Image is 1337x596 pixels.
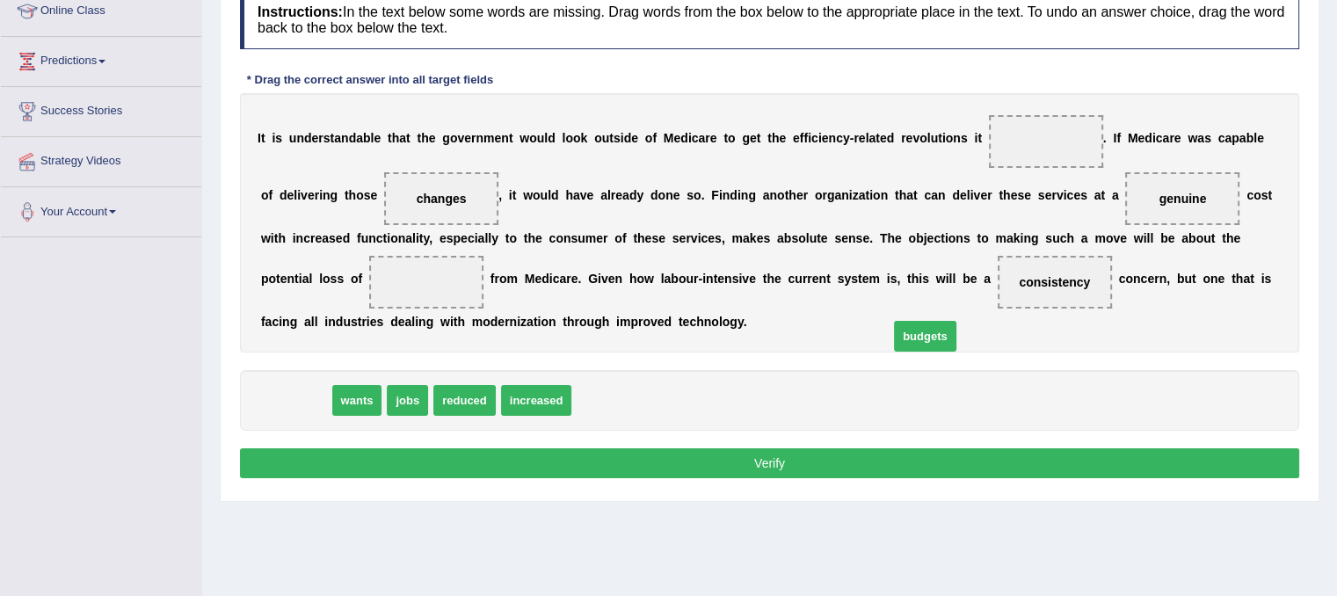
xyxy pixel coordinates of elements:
b: e [429,131,436,145]
b: e [796,188,803,202]
b: v [912,131,919,145]
b: e [615,188,622,202]
b: e [793,131,800,145]
b: i [970,188,974,202]
b: o [594,131,602,145]
b: a [600,188,607,202]
b: t [261,131,265,145]
b: e [440,231,447,245]
b: h [772,131,780,145]
b: t [609,131,614,145]
b: o [1253,188,1261,202]
b: o [509,231,517,245]
b: t [524,231,528,245]
b: h [421,131,429,145]
a: Your Account [1,187,201,231]
b: v [580,188,587,202]
b: o [919,131,927,145]
b: i [942,131,946,145]
b: b [363,131,371,145]
b: i [319,188,323,202]
b: a [1094,188,1101,202]
b: t [509,131,513,145]
b: n [881,188,889,202]
b: t [757,131,761,145]
b: e [710,131,717,145]
b: y [843,131,850,145]
b: r [987,188,992,202]
b: h [899,188,907,202]
b: c [468,231,475,245]
b: t [274,231,279,245]
b: e [1137,131,1144,145]
b: a [1112,188,1119,202]
b: f [357,231,361,245]
b: a [334,131,341,145]
b: s [1204,131,1211,145]
a: Strategy Videos [1,137,201,181]
b: z [853,188,859,202]
b: r [705,131,709,145]
b: , [498,188,502,202]
b: u [541,188,549,202]
b: l [548,188,551,202]
b: a [931,188,938,202]
a: Success Stories [1,87,201,131]
b: o [533,188,541,202]
b: u [361,231,369,245]
b: t [895,188,899,202]
b: t [633,231,637,245]
b: s [1261,188,1268,202]
b: o [573,131,581,145]
b: u [537,131,545,145]
b: o [658,188,666,202]
b: a [1162,131,1169,145]
b: l [866,131,869,145]
b: a [478,231,485,245]
b: r [1169,131,1174,145]
b: . [701,188,705,202]
b: n [368,231,376,245]
b: s [570,231,578,245]
b: e [905,131,912,145]
b: r [901,131,905,145]
b: o [356,188,364,202]
b: i [849,188,853,202]
b: e [679,231,686,245]
b: o [694,188,701,202]
b: g [827,188,835,202]
b: v [301,188,308,202]
b: n [828,131,836,145]
b: w [1188,131,1197,145]
b: u [931,131,939,145]
b: w [261,231,271,245]
b: , [429,231,432,245]
b: t [419,231,424,245]
b: . [1103,131,1107,145]
b: a [322,231,329,245]
b: r [471,131,476,145]
b: s [447,231,454,245]
b: a [1239,131,1246,145]
b: c [1246,188,1253,202]
b: d [280,188,287,202]
b: l [1253,131,1257,145]
b: e [464,131,471,145]
b: e [822,131,829,145]
b: o [873,188,881,202]
b: c [811,131,818,145]
b: e [1073,188,1080,202]
b: F [711,188,719,202]
b: a [1224,131,1232,145]
b: c [549,231,556,245]
b: t [785,188,789,202]
b: h [788,188,796,202]
b: f [622,231,627,245]
b: s [275,131,282,145]
b: n [323,188,331,202]
b: n [665,188,673,202]
b: e [494,131,501,145]
b: e [1024,188,1031,202]
b: n [841,188,849,202]
b: p [453,231,461,245]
